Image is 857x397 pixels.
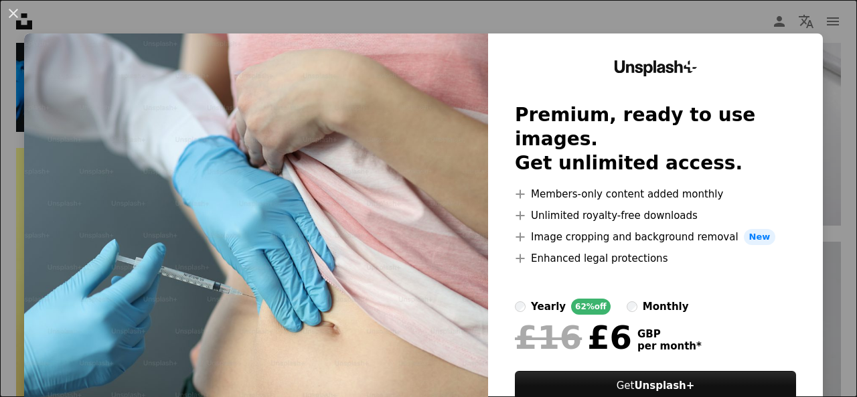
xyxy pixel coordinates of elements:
input: monthly [627,301,637,312]
span: GBP [637,328,702,340]
strong: Unsplash+ [634,380,694,392]
span: New [744,229,776,245]
input: yearly62%off [515,301,526,312]
li: Enhanced legal protections [515,250,796,266]
div: monthly [643,299,689,315]
div: 62% off [571,299,611,315]
div: £6 [515,320,632,355]
li: Unlimited royalty-free downloads [515,208,796,224]
li: Image cropping and background removal [515,229,796,245]
div: yearly [531,299,566,315]
span: £16 [515,320,582,355]
li: Members-only content added monthly [515,186,796,202]
span: per month * [637,340,702,352]
h2: Premium, ready to use images. Get unlimited access. [515,103,796,175]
